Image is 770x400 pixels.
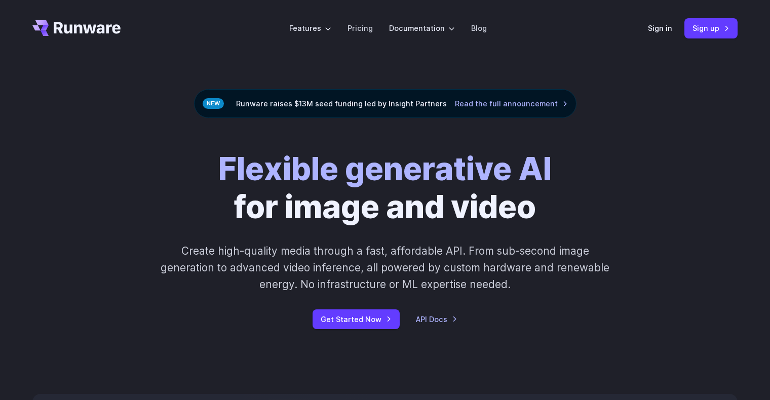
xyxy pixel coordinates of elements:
[648,22,672,34] a: Sign in
[348,22,373,34] a: Pricing
[160,243,611,293] p: Create high-quality media through a fast, affordable API. From sub-second image generation to adv...
[389,22,455,34] label: Documentation
[218,150,552,226] h1: for image and video
[289,22,331,34] label: Features
[416,313,457,325] a: API Docs
[684,18,738,38] a: Sign up
[194,89,576,118] div: Runware raises $13M seed funding led by Insight Partners
[32,20,121,36] a: Go to /
[313,309,400,329] a: Get Started Now
[218,150,552,188] strong: Flexible generative AI
[455,98,568,109] a: Read the full announcement
[471,22,487,34] a: Blog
